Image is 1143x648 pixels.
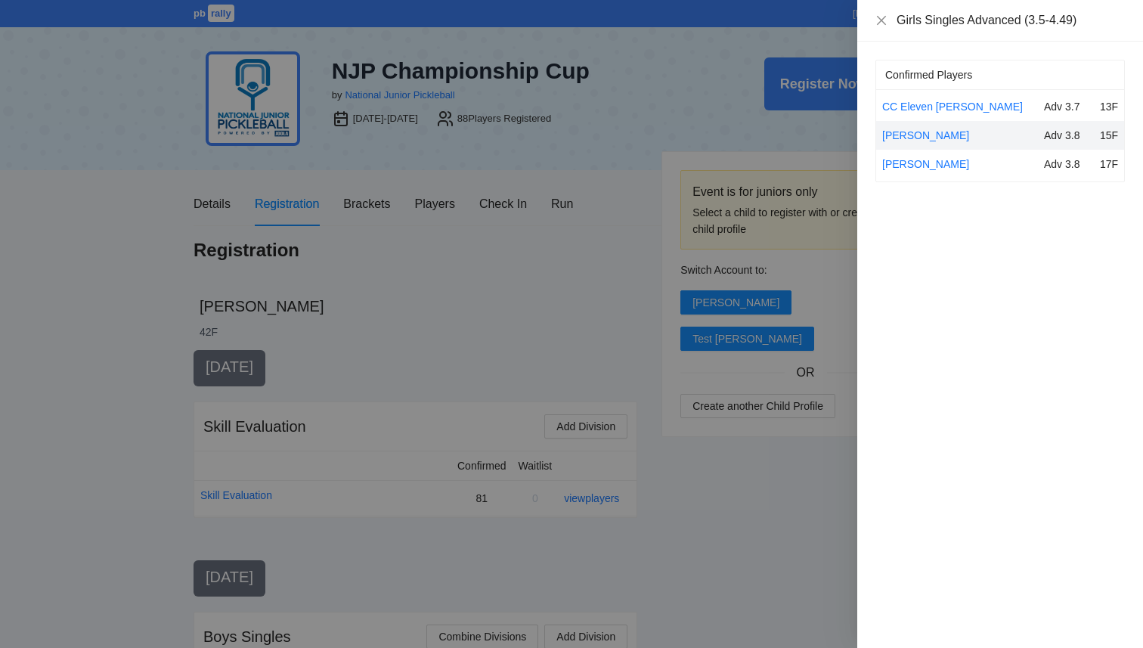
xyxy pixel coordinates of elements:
div: Confirmed Players [885,60,1115,89]
div: 15F [1095,127,1118,144]
span: 3.8 [1065,129,1079,141]
a: [PERSON_NAME] [882,129,969,141]
div: Girls Singles Advanced (3.5-4.49) [897,12,1125,29]
button: Close [875,14,887,27]
div: Adv [1044,127,1089,144]
span: close [875,14,887,26]
span: 3.7 [1065,101,1079,113]
div: Adv [1044,98,1089,115]
a: CC Eleven [PERSON_NAME] [882,101,1023,113]
div: 13F [1095,98,1118,115]
div: 17F [1095,156,1118,172]
span: 3.8 [1065,158,1079,170]
div: Adv [1044,156,1089,172]
a: [PERSON_NAME] [882,158,969,170]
